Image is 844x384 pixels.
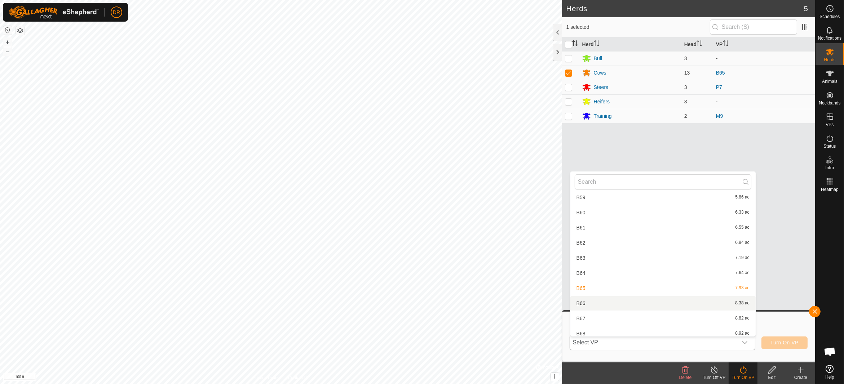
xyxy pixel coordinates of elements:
[576,240,586,245] span: B62
[825,375,834,379] span: Help
[288,375,309,381] a: Contact Us
[738,335,752,350] div: dropdown trigger
[570,326,756,341] li: B68
[570,281,756,295] li: B65
[594,69,606,77] div: Cows
[684,70,690,76] span: 13
[821,187,839,192] span: Heatmap
[576,271,586,276] span: B64
[576,225,586,230] span: B61
[576,331,586,336] span: B68
[9,6,99,19] img: Gallagher Logo
[594,55,602,62] div: Bull
[594,41,600,47] p-sorticon: Activate to sort
[770,340,799,345] span: Turn On VP
[735,240,749,245] span: 6.84 ac
[735,286,749,291] span: 7.93 ac
[823,144,836,148] span: Status
[570,236,756,250] li: B62
[684,113,687,119] span: 2
[735,255,749,260] span: 7.19 ac
[819,101,840,105] span: Neckbands
[757,374,786,381] div: Edit
[576,316,586,321] span: B67
[804,3,808,14] span: 5
[576,301,586,306] span: B66
[3,26,12,35] button: Reset Map
[729,374,757,381] div: Turn On VP
[716,70,725,76] a: B65
[572,41,578,47] p-sorticon: Activate to sort
[825,166,834,170] span: Infra
[570,205,756,220] li: B60
[576,210,586,215] span: B60
[594,98,610,106] div: Heifers
[713,37,815,52] th: VP
[710,19,797,35] input: Search (S)
[570,220,756,235] li: B61
[684,55,687,61] span: 3
[700,374,729,381] div: Turn Off VP
[735,316,749,321] span: 8.82 ac
[713,94,815,109] td: -
[697,41,702,47] p-sorticon: Activate to sort
[822,79,838,84] span: Animals
[826,122,834,127] span: VPs
[735,225,749,230] span: 6.55 ac
[570,311,756,326] li: B67
[716,84,722,90] a: P7
[570,266,756,280] li: B64
[684,99,687,104] span: 3
[576,286,586,291] span: B65
[735,301,749,306] span: 8.38 ac
[16,26,25,35] button: Map Layers
[576,255,586,260] span: B63
[594,84,608,91] div: Steers
[566,4,804,13] h2: Herds
[819,341,841,362] div: Open chat
[816,362,844,382] a: Help
[570,335,738,350] span: Select VP
[679,375,692,380] span: Delete
[570,296,756,311] li: B66
[723,41,729,47] p-sorticon: Activate to sort
[113,9,120,16] span: DR
[252,375,279,381] a: Privacy Policy
[735,271,749,276] span: 7.64 ac
[713,51,815,66] td: -
[575,174,751,189] input: Search
[819,14,840,19] span: Schedules
[735,195,749,200] span: 5.86 ac
[3,38,12,46] button: +
[786,374,815,381] div: Create
[551,373,559,381] button: i
[566,23,710,31] span: 1 selected
[716,113,723,119] a: M9
[3,47,12,56] button: –
[570,190,756,205] li: B59
[579,37,681,52] th: Herd
[824,58,835,62] span: Herds
[735,331,749,336] span: 8.92 ac
[570,251,756,265] li: B63
[576,195,586,200] span: B59
[554,374,555,380] span: i
[818,36,841,40] span: Notifications
[681,37,713,52] th: Head
[761,336,808,349] button: Turn On VP
[684,84,687,90] span: 3
[735,210,749,215] span: 6.33 ac
[594,112,612,120] div: Training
